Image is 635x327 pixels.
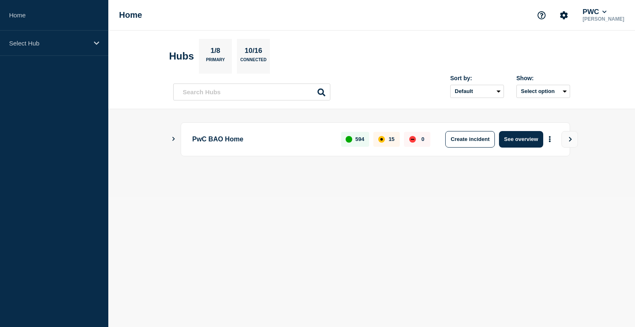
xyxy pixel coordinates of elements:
[445,131,495,148] button: Create incident
[450,75,504,81] div: Sort by:
[169,50,194,62] h2: Hubs
[421,136,424,142] p: 0
[9,40,88,47] p: Select Hub
[192,131,332,148] p: PwC BAO Home
[119,10,142,20] h1: Home
[555,7,573,24] button: Account settings
[389,136,394,142] p: 15
[346,136,352,143] div: up
[561,131,578,148] button: View
[173,84,330,100] input: Search Hubs
[409,136,416,143] div: down
[172,136,176,142] button: Show Connected Hubs
[208,47,224,57] p: 1/8
[206,57,225,66] p: Primary
[516,85,570,98] button: Select option
[378,136,385,143] div: affected
[240,57,266,66] p: Connected
[533,7,550,24] button: Support
[241,47,265,57] p: 10/16
[450,85,504,98] select: Sort by
[499,131,543,148] button: See overview
[544,131,555,147] button: More actions
[581,8,608,16] button: PWC
[356,136,365,142] p: 594
[516,75,570,81] div: Show:
[581,16,626,22] p: [PERSON_NAME]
